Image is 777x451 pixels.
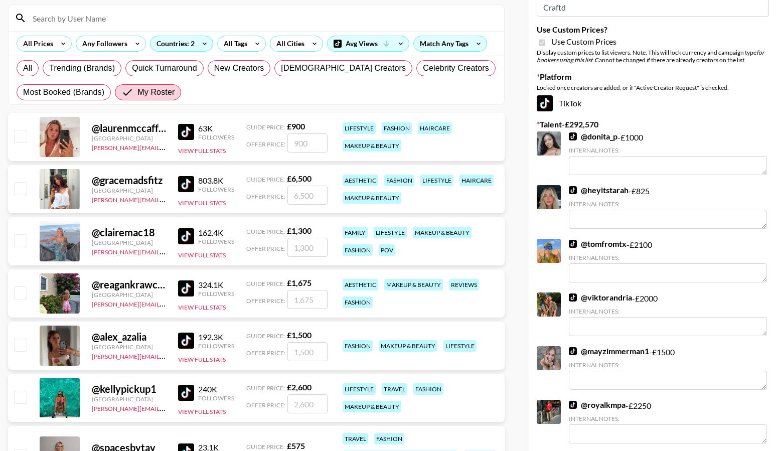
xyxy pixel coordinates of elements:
a: [PERSON_NAME][EMAIL_ADDRESS][PERSON_NAME][DOMAIN_NAME] [92,246,288,256]
div: Followers [198,238,234,245]
strong: £ 900 [287,121,305,131]
div: makeup & beauty [343,401,401,412]
div: Followers [198,133,234,141]
div: 63K [198,123,234,133]
img: TikTok [569,293,577,302]
div: reviews [449,279,479,290]
div: Locked once creators are added, or if "Active Creator Request" is checked. [537,84,769,91]
div: Internal Notes: [569,146,767,154]
span: Guide Price: [246,280,285,287]
input: 1,675 [287,290,328,309]
img: TikTok [569,132,577,140]
a: [PERSON_NAME][EMAIL_ADDRESS][PERSON_NAME][DOMAIN_NAME] [92,298,288,308]
img: TikTok [178,228,194,244]
span: My Roster [137,86,175,98]
div: Countries: 2 [150,36,213,51]
span: Offer Price: [246,401,285,409]
div: Followers [198,186,234,193]
div: makeup & beauty [384,279,443,290]
div: aesthetic [343,175,378,186]
div: - £ 825 [569,185,767,229]
button: View Full Stats [178,356,226,363]
button: View Full Stats [178,147,226,155]
div: 162.4K [198,228,234,238]
div: travel [343,433,368,444]
img: TikTok [569,347,577,355]
strong: £ 575 [287,441,305,450]
div: fashion [343,296,373,308]
span: New Creators [214,62,264,74]
div: TikTok [537,95,769,111]
div: makeup & beauty [343,140,401,152]
div: @ alex_azalia [92,331,166,343]
div: lifestyle [420,175,453,186]
span: Guide Price: [246,176,285,183]
div: family [343,227,368,238]
label: Use Custom Prices? [537,25,769,35]
div: [GEOGRAPHIC_DATA] [92,187,166,194]
div: - £ 1000 [569,131,767,175]
div: Internal Notes: [569,361,767,369]
span: Most Booked (Brands) [23,86,104,98]
span: Offer Price: [246,349,285,357]
a: @tomfromtx [569,239,627,249]
div: lifestyle [343,383,376,395]
div: [GEOGRAPHIC_DATA] [92,291,166,298]
strong: £ 1,300 [287,226,312,235]
strong: £ 1,500 [287,330,312,340]
button: View Full Stats [178,408,226,415]
div: - £ 2100 [569,239,767,282]
img: TikTok [569,401,577,409]
a: [PERSON_NAME][EMAIL_ADDRESS][PERSON_NAME][DOMAIN_NAME] [92,403,288,412]
img: TikTok [569,186,577,194]
button: View Full Stats [178,199,226,207]
div: All Cities [270,36,306,51]
div: Display custom prices to list viewers. Note: This will lock currency and campaign type . Cannot b... [537,49,769,64]
span: Celebrity Creators [423,62,489,74]
a: @mayzimmerman1 [569,346,649,356]
span: Guide Price: [246,228,285,235]
div: Match Any Tags [414,36,487,51]
button: View Full Stats [178,251,226,259]
div: 803.8K [198,176,234,186]
span: Offer Price: [246,193,285,200]
div: fashion [343,340,373,352]
div: lifestyle [374,227,407,238]
div: makeup & beauty [343,192,401,204]
div: fashion [413,383,443,395]
div: @ kellypickup1 [92,383,166,395]
div: [GEOGRAPHIC_DATA] [92,134,166,142]
span: Offer Price: [246,297,285,305]
div: lifestyle [343,122,376,134]
span: Trending (Brands) [49,62,115,74]
div: fashion [343,244,373,256]
input: Search by User Name [27,10,498,26]
div: All Tags [218,36,249,51]
input: 900 [287,133,328,153]
span: Offer Price: [246,140,285,148]
img: TikTok [178,124,194,140]
div: aesthetic [343,279,378,290]
div: Followers [198,394,234,402]
a: [PERSON_NAME][EMAIL_ADDRESS][PERSON_NAME][DOMAIN_NAME] [92,351,288,360]
div: lifestyle [443,340,477,352]
span: Use Custom Prices [551,37,616,47]
div: Any Followers [76,36,129,51]
div: travel [382,383,407,395]
a: @donita_p [569,131,617,141]
div: [GEOGRAPHIC_DATA] [92,239,166,246]
img: TikTok [178,176,194,192]
div: @ laurenmccaffrey [92,122,166,134]
span: Guide Price: [246,123,285,131]
div: haircare [459,175,494,186]
strong: £ 2,600 [287,382,312,392]
strong: £ 1,675 [287,278,312,287]
div: 192.3K [198,332,234,342]
div: All Prices [17,36,55,51]
span: Guide Price: [246,332,285,340]
div: Internal Notes: [569,415,767,422]
span: [DEMOGRAPHIC_DATA] Creators [281,62,406,74]
div: - £ 1500 [569,346,767,390]
img: TikTok [537,95,553,111]
div: haircare [418,122,452,134]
